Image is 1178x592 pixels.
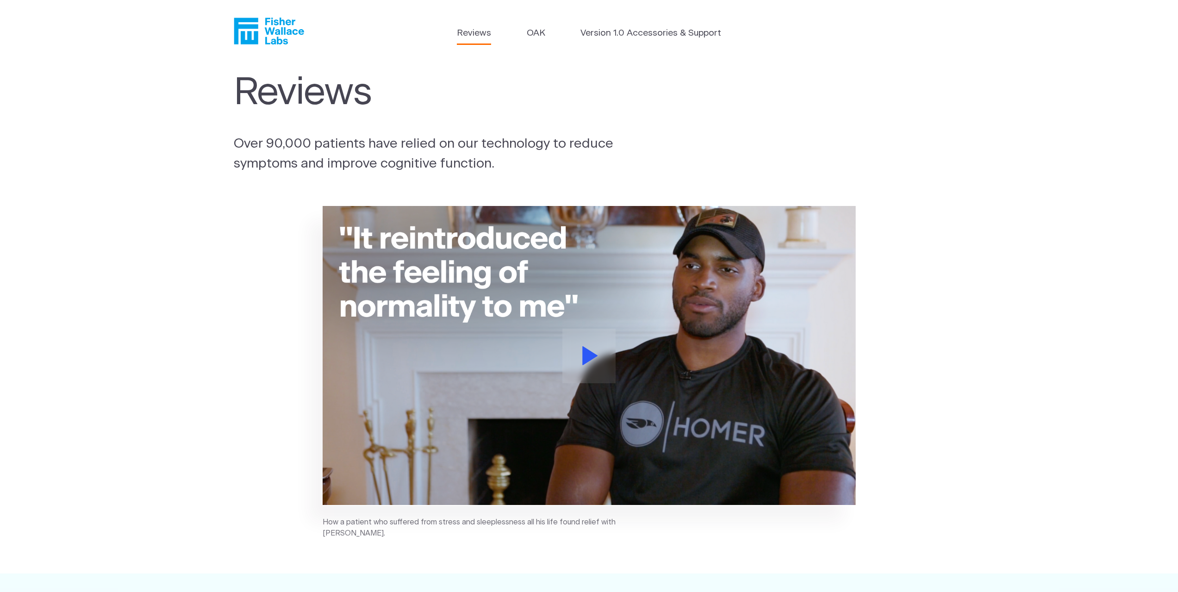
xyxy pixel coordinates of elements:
[527,27,545,40] a: OAK
[582,346,598,365] svg: Play
[457,27,491,40] a: Reviews
[580,27,721,40] a: Version 1.0 Accessories & Support
[323,517,623,539] figcaption: How a patient who suffered from stress and sleeplessness all his life found relief with [PERSON_N...
[234,71,634,115] h1: Reviews
[234,18,304,44] a: Fisher Wallace
[234,134,638,174] p: Over 90,000 patients have relied on our technology to reduce symptoms and improve cognitive funct...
